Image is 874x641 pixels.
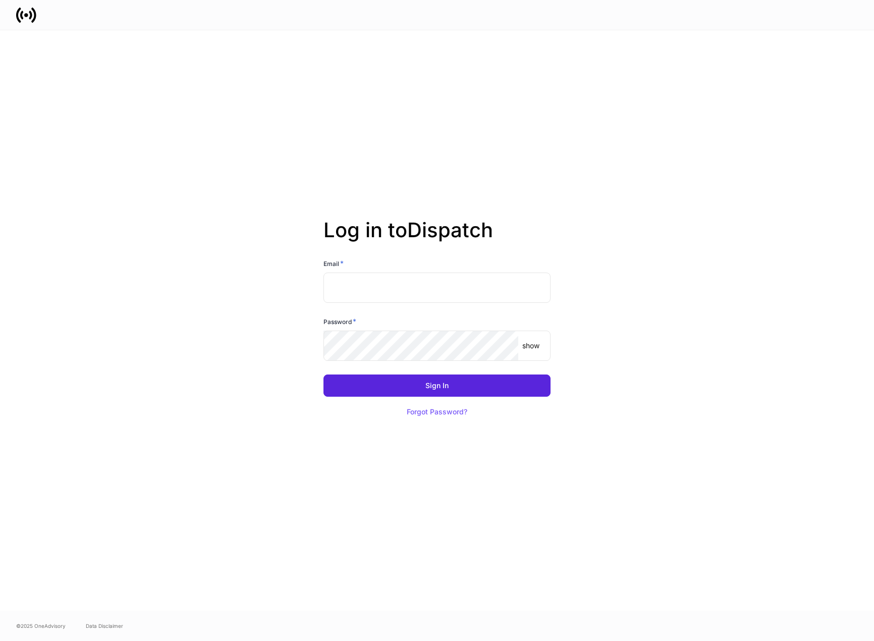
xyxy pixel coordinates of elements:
h6: Password [323,316,356,327]
button: Forgot Password? [394,401,480,423]
h2: Log in to Dispatch [323,218,551,258]
div: Sign In [425,382,449,389]
a: Data Disclaimer [86,622,123,630]
span: © 2025 OneAdvisory [16,622,66,630]
p: show [522,341,539,351]
h6: Email [323,258,344,269]
div: Forgot Password? [407,408,467,415]
button: Sign In [323,375,551,397]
